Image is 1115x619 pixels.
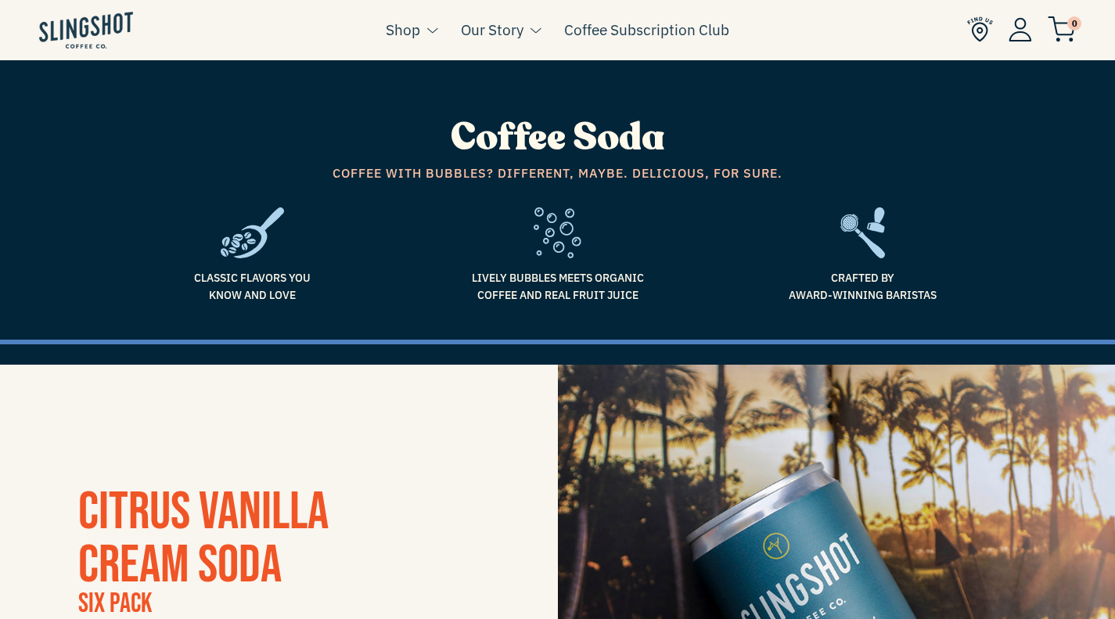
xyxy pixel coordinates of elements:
a: CITRUS VANILLACREAM SODA [78,480,329,597]
a: Shop [386,18,420,41]
img: fizz-1636557709766.svg [534,207,581,258]
img: Find Us [967,16,993,42]
span: Coffee Soda [451,112,665,163]
a: Coffee Subscription Club [564,18,729,41]
span: Classic flavors you know and love [112,269,394,304]
img: Account [1009,17,1032,41]
img: frame1-1635784469953.svg [221,207,284,258]
img: cart [1048,16,1076,42]
span: 0 [1067,16,1081,31]
span: CITRUS VANILLA CREAM SODA [78,480,329,597]
a: Our Story [461,18,523,41]
a: 0 [1048,20,1076,39]
span: Lively bubbles meets organic coffee and real fruit juice [417,269,699,304]
span: Crafted by Award-Winning Baristas [722,269,1004,304]
span: Coffee with bubbles? Different, maybe. Delicious, for sure. [112,164,1004,184]
img: frame2-1635783918803.svg [840,207,885,258]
